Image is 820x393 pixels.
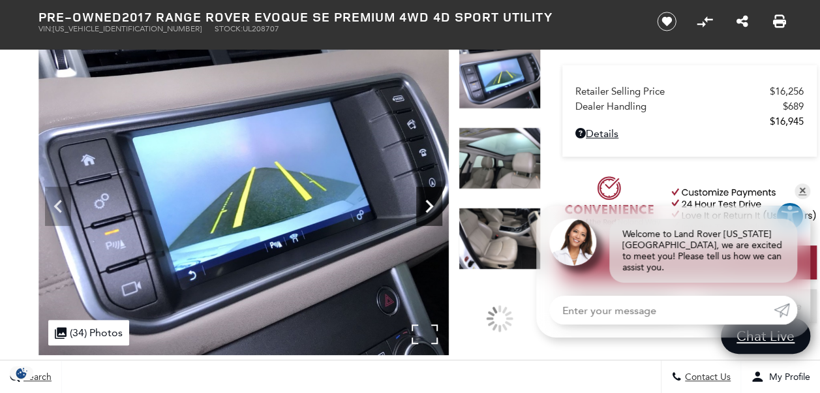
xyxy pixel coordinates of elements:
[459,127,541,189] img: Used 2017 White Land Rover SE Premium image 27
[575,86,804,97] a: Retailer Selling Price $16,256
[38,47,449,355] img: Used 2017 White Land Rover SE Premium image 26
[38,24,53,33] span: VIN:
[774,296,797,324] a: Submit
[776,202,804,233] aside: Accessibility Help Desk
[575,86,770,97] span: Retailer Selling Price
[38,10,635,24] h1: 2017 Range Rover Evoque SE Premium 4WD 4D Sport Utility
[7,366,37,380] img: Opt-Out Icon
[549,296,774,324] input: Enter your message
[652,11,681,32] button: Save vehicle
[53,24,202,33] span: [US_VEHICLE_IDENTIFICATION_NUMBER]
[243,24,279,33] span: UL208707
[695,12,714,31] button: Compare Vehicle
[736,14,748,29] a: Share this Pre-Owned 2017 Range Rover Evoque SE Premium 4WD 4D Sport Utility
[575,101,783,112] span: Dealer Handling
[48,320,129,345] div: (34) Photos
[776,202,804,230] button: Explore your accessibility options
[575,101,804,112] a: Dealer Handling $689
[459,208,541,270] img: Used 2017 White Land Rover SE Premium image 28
[773,14,786,29] a: Print this Pre-Owned 2017 Range Rover Evoque SE Premium 4WD 4D Sport Utility
[45,187,71,226] div: Previous
[609,219,797,283] div: Welcome to Land Rover [US_STATE][GEOGRAPHIC_DATA], we are excited to meet you! Please tell us how...
[549,219,596,266] img: Agent profile photo
[770,116,804,127] span: $16,945
[215,24,243,33] span: Stock:
[783,101,804,112] span: $689
[459,47,541,109] img: Used 2017 White Land Rover SE Premium image 26
[7,366,37,380] section: Click to Open Cookie Consent Modal
[764,371,810,383] span: My Profile
[575,116,804,127] a: $16,945
[416,187,442,226] div: Next
[38,8,122,25] strong: Pre-Owned
[741,360,820,393] button: Open user profile menu
[682,371,731,383] span: Contact Us
[575,127,804,140] a: Details
[770,86,804,97] span: $16,256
